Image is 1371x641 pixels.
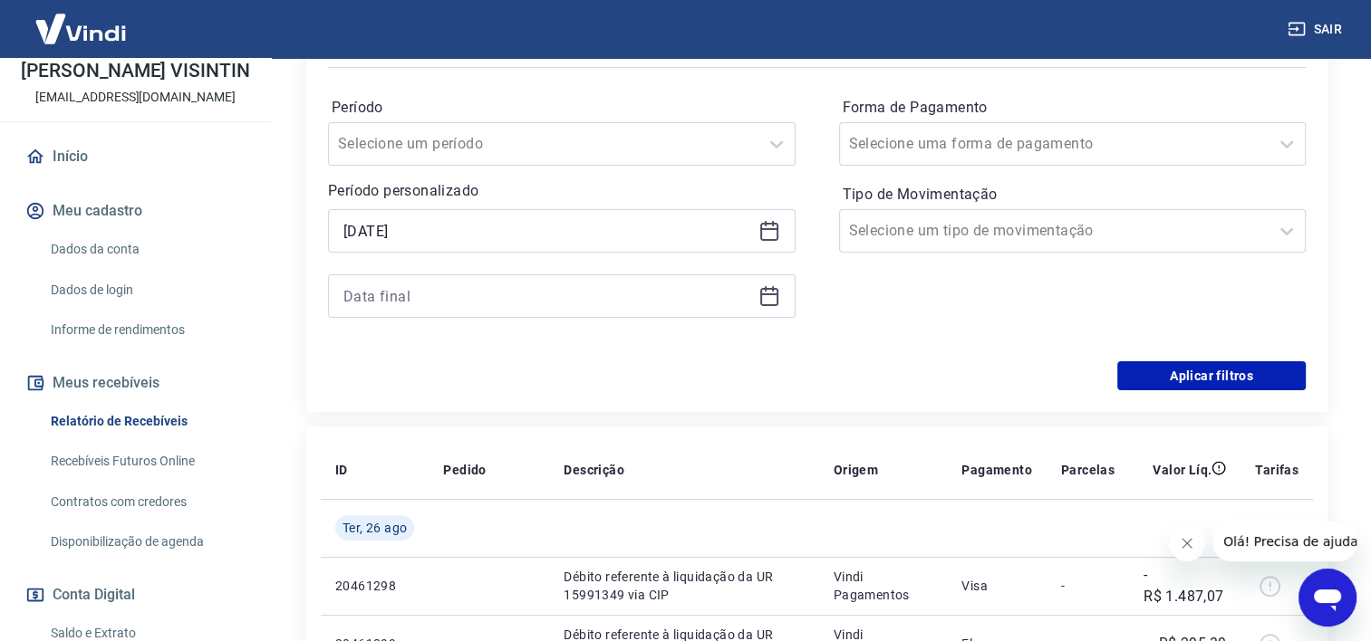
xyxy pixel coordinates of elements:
[834,461,878,479] p: Origem
[1153,461,1212,479] p: Valor Líq.
[43,443,249,480] a: Recebíveis Futuros Online
[22,191,249,231] button: Meu cadastro
[332,97,792,119] label: Período
[843,97,1303,119] label: Forma de Pagamento
[335,461,348,479] p: ID
[1169,525,1205,561] iframe: Fechar mensagem
[1117,361,1306,390] button: Aplicar filtros
[43,403,249,440] a: Relatório de Recebíveis
[11,13,152,27] span: Olá! Precisa de ajuda?
[834,568,933,604] p: Vindi Pagamentos
[22,1,140,56] img: Vindi
[1061,577,1115,595] p: -
[43,523,249,560] a: Disponibilização de agenda
[443,461,486,479] p: Pedido
[22,137,249,177] a: Início
[961,577,1032,595] p: Visa
[335,577,414,595] p: 20461298
[1212,521,1357,561] iframe: Mensagem da empresa
[343,519,407,537] span: Ter, 26 ago
[343,217,751,244] input: Data inicial
[22,363,249,403] button: Meus recebíveis
[961,461,1032,479] p: Pagamento
[564,461,624,479] p: Descrição
[328,180,796,202] p: Período personalizado
[1284,13,1349,46] button: Sair
[43,483,249,521] a: Contratos com credores
[564,568,804,604] p: Débito referente à liquidação da UR 15991349 via CIP
[1299,569,1357,627] iframe: Botão para abrir a janela de mensagens
[1255,461,1299,479] p: Tarifas
[21,62,250,81] p: [PERSON_NAME] VISINTIN
[35,88,236,107] p: [EMAIL_ADDRESS][DOMAIN_NAME]
[343,282,751,310] input: Data final
[43,311,249,349] a: Informe de rendimentos
[43,272,249,309] a: Dados de login
[1144,564,1226,608] p: -R$ 1.487,07
[1061,461,1115,479] p: Parcelas
[22,575,249,615] button: Conta Digital
[43,231,249,268] a: Dados da conta
[843,184,1303,206] label: Tipo de Movimentação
